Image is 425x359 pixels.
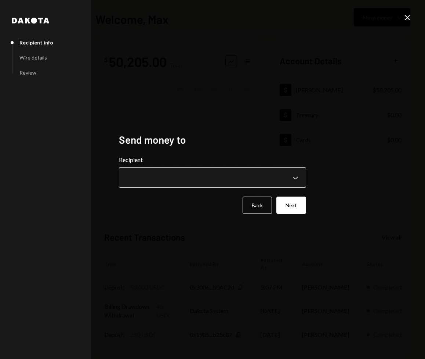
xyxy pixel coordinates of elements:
[119,155,306,164] label: Recipient
[19,39,53,46] div: Recipient info
[119,133,306,147] h2: Send money to
[243,197,272,214] button: Back
[19,54,47,61] div: Wire details
[19,69,36,76] div: Review
[119,167,306,188] button: Recipient
[276,197,306,214] button: Next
